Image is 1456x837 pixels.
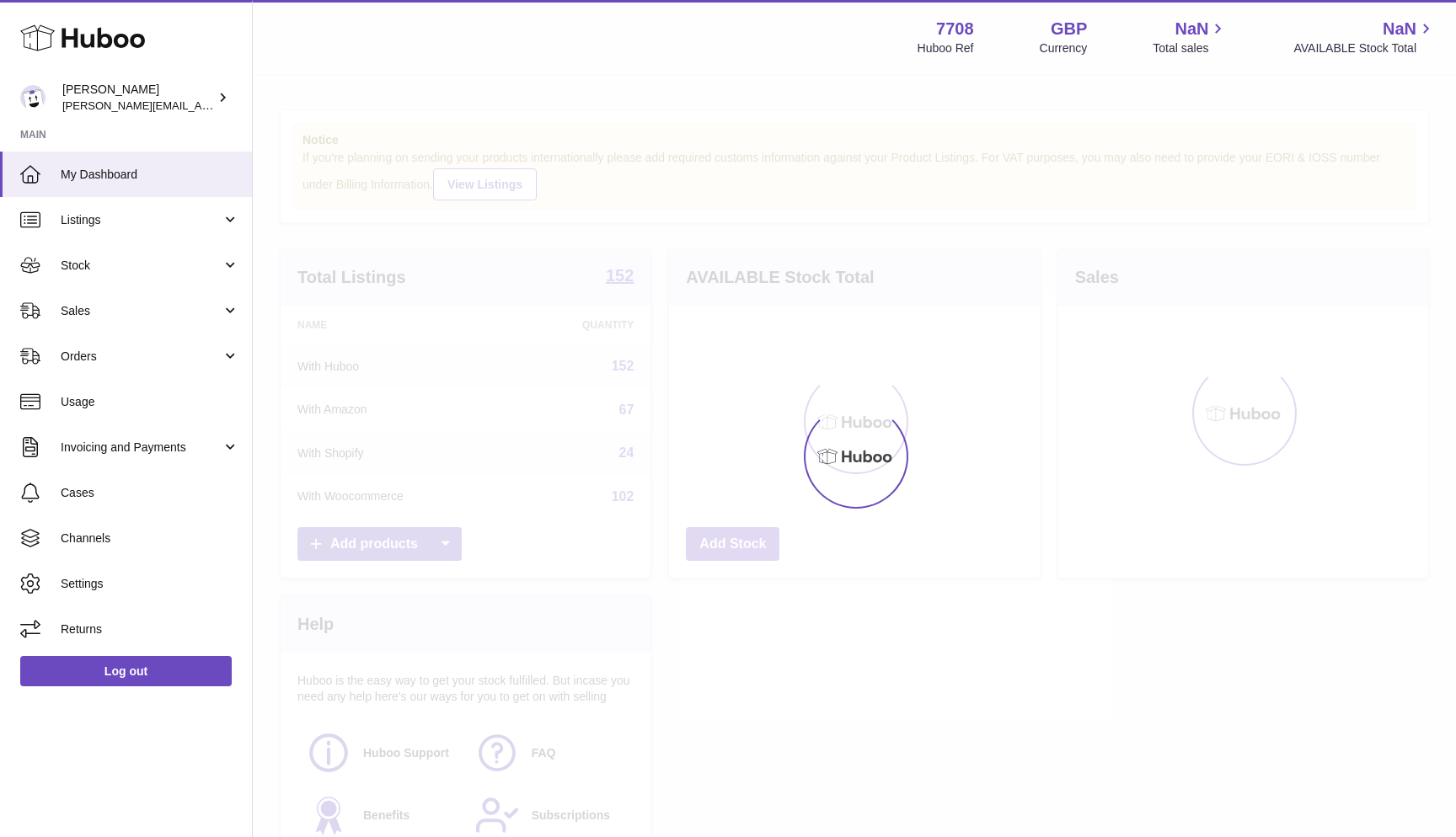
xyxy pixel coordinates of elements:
span: [PERSON_NAME][EMAIL_ADDRESS][DOMAIN_NAME] [62,99,338,112]
span: Settings [61,576,239,592]
span: My Dashboard [61,167,239,183]
span: Cases [61,485,239,501]
img: victor@erbology.co [20,85,45,110]
a: Log out [20,656,232,686]
span: AVAILABLE Stock Total [1293,40,1436,56]
span: Stock [61,258,222,274]
div: Currency [1040,40,1088,56]
span: Returns [61,621,239,637]
span: Orders [61,349,222,365]
span: Sales [61,303,222,319]
span: Channels [61,530,239,546]
span: NaN [1383,18,1416,40]
a: NaN AVAILABLE Stock Total [1293,18,1436,56]
span: Listings [61,212,222,228]
strong: GBP [1051,18,1087,40]
span: Usage [61,394,239,410]
span: Invoicing and Payments [61,440,222,456]
div: [PERSON_NAME] [62,82,214,114]
div: Huboo Ref [918,40,974,56]
span: Total sales [1153,40,1228,56]
strong: 7708 [936,18,974,40]
a: NaN Total sales [1153,18,1228,56]
span: NaN [1175,18,1208,40]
